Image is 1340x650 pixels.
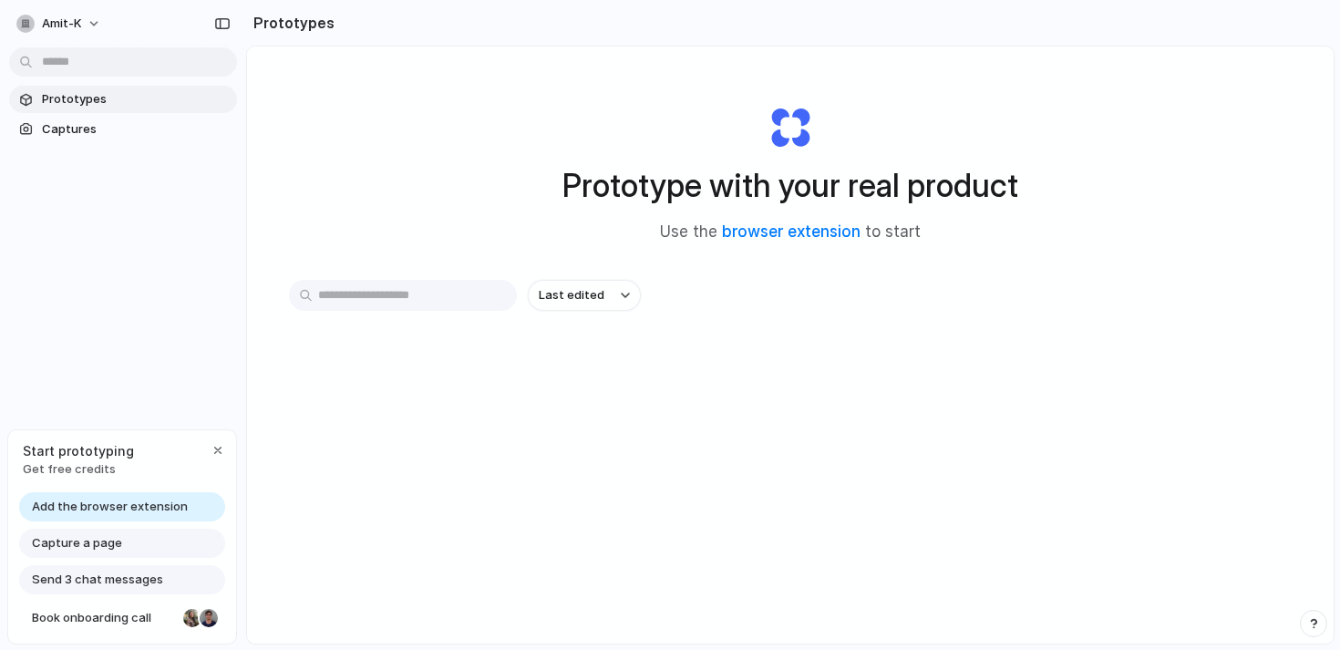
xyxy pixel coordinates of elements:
a: Captures [9,116,237,143]
span: Send 3 chat messages [32,571,163,589]
div: Christian Iacullo [198,607,220,629]
h1: Prototype with your real product [562,161,1018,210]
a: Add the browser extension [19,492,225,521]
a: Prototypes [9,86,237,113]
span: Book onboarding call [32,609,176,627]
div: Nicole Kubica [181,607,203,629]
span: Use the to start [660,221,921,244]
span: amit-k [42,15,82,33]
span: Captures [42,120,230,139]
span: Last edited [539,286,604,304]
button: amit-k [9,9,110,38]
span: Get free credits [23,460,134,479]
a: Book onboarding call [19,604,225,633]
span: Start prototyping [23,441,134,460]
button: Last edited [528,280,641,311]
span: Prototypes [42,90,230,108]
span: Capture a page [32,534,122,552]
span: Add the browser extension [32,498,188,516]
h2: Prototypes [246,12,335,34]
a: browser extension [722,222,861,241]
